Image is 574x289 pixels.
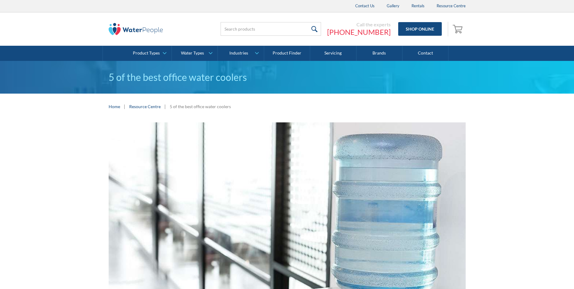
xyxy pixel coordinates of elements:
a: Product Types [126,46,172,61]
a: Open empty cart [451,22,466,36]
div: Product Types [133,51,160,56]
input: Search products [221,22,321,36]
a: Industries [218,46,264,61]
a: Shop Online [398,22,442,36]
a: Contact [402,46,448,61]
div: 5 of the best office water coolers [170,103,231,110]
div: Industries [229,51,248,56]
h1: 5 of the best office water coolers [109,70,466,85]
a: Water Types [172,46,218,61]
img: The Water People [109,23,163,35]
div: Water Types [181,51,204,56]
a: Home [109,103,120,110]
a: Resource Centre [129,103,161,110]
img: shopping cart [453,24,464,34]
a: Brands [356,46,402,61]
div: Call the experts [327,22,391,28]
a: Servicing [310,46,356,61]
a: [PHONE_NUMBER] [327,28,391,37]
a: Product Finder [264,46,310,61]
div: | [123,103,126,110]
div: | [164,103,167,110]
